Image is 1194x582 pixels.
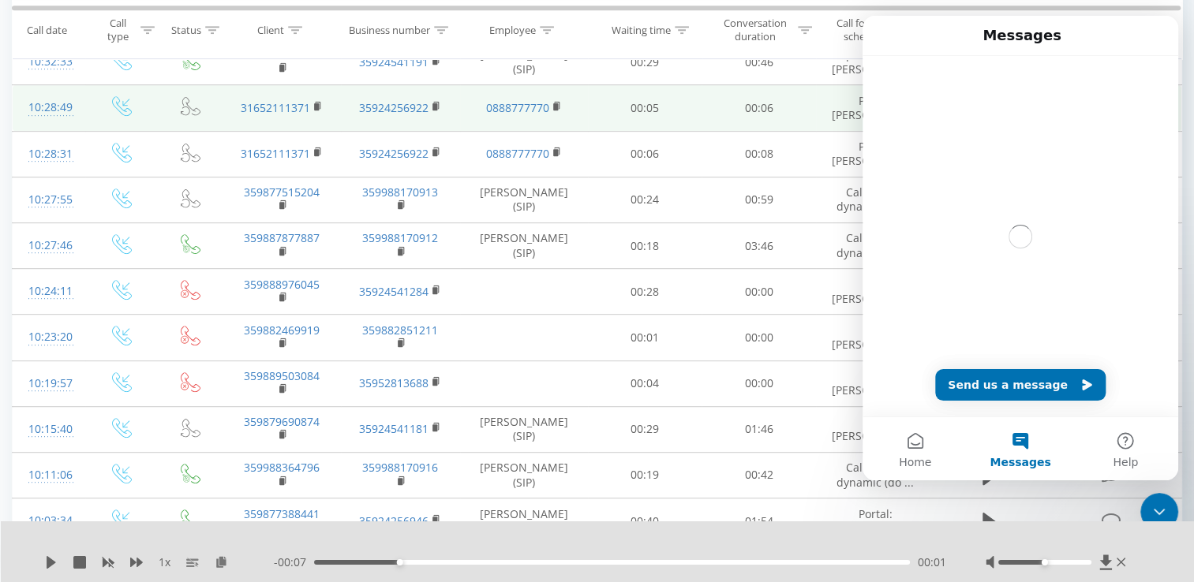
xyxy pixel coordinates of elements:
a: 359888976045 [244,277,320,292]
td: [PERSON_NAME] (SIP) [460,406,588,452]
a: 359882851211 [362,323,438,338]
a: 0888777770 [486,146,549,161]
div: 10:27:46 [28,230,69,261]
td: 03:46 [702,223,816,269]
td: 00:29 [588,39,702,85]
div: Business number [349,23,430,36]
td: 00:59 [702,177,816,222]
div: Waiting time [612,23,671,36]
td: 00:01 [588,315,702,360]
td: [PERSON_NAME] (SIP) [460,39,588,85]
td: Portal: [PERSON_NAME] [816,85,934,131]
td: SUP [PERSON_NAME] [816,269,934,315]
div: Call date [27,23,67,36]
a: 359988364796 [244,460,320,475]
a: 35952813688 [359,375,429,390]
div: Call forwarding scheme title [830,17,913,43]
td: 00:29 [588,406,702,452]
td: SUP [PERSON_NAME] [816,406,934,452]
td: 01:54 [702,498,816,544]
iframe: Intercom live chat [1140,493,1178,531]
td: 01:46 [702,406,816,452]
a: 35924541191 [359,54,429,69]
span: - 00:07 [274,554,314,570]
td: 00:04 [588,360,702,406]
div: 10:32:33 [28,47,69,77]
a: 35924541284 [359,284,429,299]
td: [PERSON_NAME] (SIP) [460,452,588,498]
a: 35924541181 [359,421,429,436]
div: 10:11:06 [28,460,69,491]
span: Call Center dynamic (do ... [837,185,914,214]
td: Portal: [PERSON_NAME] [816,498,934,544]
td: 00:00 [702,269,816,315]
td: Suprimmo Вили [PERSON_NAME] [816,39,934,85]
td: [PERSON_NAME] (SIP) [460,177,588,222]
div: Client [257,23,284,36]
td: LUX [PERSON_NAME] [816,315,934,360]
td: 00:08 [702,131,816,177]
a: 359887877887 [244,230,320,245]
a: 359988170916 [362,460,438,475]
a: 359877388441 [244,506,320,521]
div: 10:19:57 [28,368,69,399]
a: 359879690874 [244,414,320,429]
a: 35924256922 [359,100,429,115]
td: 00:40 [588,498,702,544]
a: 35924256922 [359,146,429,161]
span: Call Center dynamic (do ... [837,230,914,259]
td: 00:05 [588,85,702,131]
div: 10:03:34 [28,506,69,536]
div: Employee [489,23,536,36]
div: Status [171,23,201,36]
a: 359882469919 [244,323,320,338]
td: SUP [PERSON_NAME] [816,360,934,406]
td: 00:24 [588,177,702,222]
a: 0888777770 [486,100,549,115]
td: 00:42 [702,452,816,498]
div: Conversation duration [716,17,794,43]
div: 10:23:20 [28,322,69,353]
span: 00:01 [918,554,946,570]
div: Accessibility label [397,559,403,565]
div: 10:28:49 [28,92,69,123]
td: 00:19 [588,452,702,498]
td: 00:46 [702,39,816,85]
a: 359877515204 [244,185,320,200]
div: Accessibility label [1042,559,1048,565]
a: 359988170913 [362,185,438,200]
td: 00:00 [702,315,816,360]
td: Portal: [PERSON_NAME] [816,131,934,177]
a: 31652111371 [241,100,310,115]
td: 00:06 [702,85,816,131]
a: 31652111371 [241,146,310,161]
div: Call type [99,17,137,43]
div: 10:27:55 [28,185,69,215]
iframe: Intercom live chat [863,16,1178,480]
td: 00:28 [588,269,702,315]
td: 00:00 [702,360,816,406]
span: Call Center dynamic (do ... [837,460,914,489]
a: 35924256946 [359,513,429,528]
div: 10:24:11 [28,276,69,307]
div: 10:15:40 [28,414,69,445]
a: 359889503084 [244,368,320,383]
td: [PERSON_NAME] (SIP) [460,498,588,544]
a: 359988170912 [362,230,438,245]
a: 359888221151 [244,47,320,62]
div: 10:28:31 [28,139,69,170]
td: 00:06 [588,131,702,177]
span: 1 x [159,554,170,570]
td: 00:18 [588,223,702,269]
td: [PERSON_NAME] (SIP) [460,223,588,269]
